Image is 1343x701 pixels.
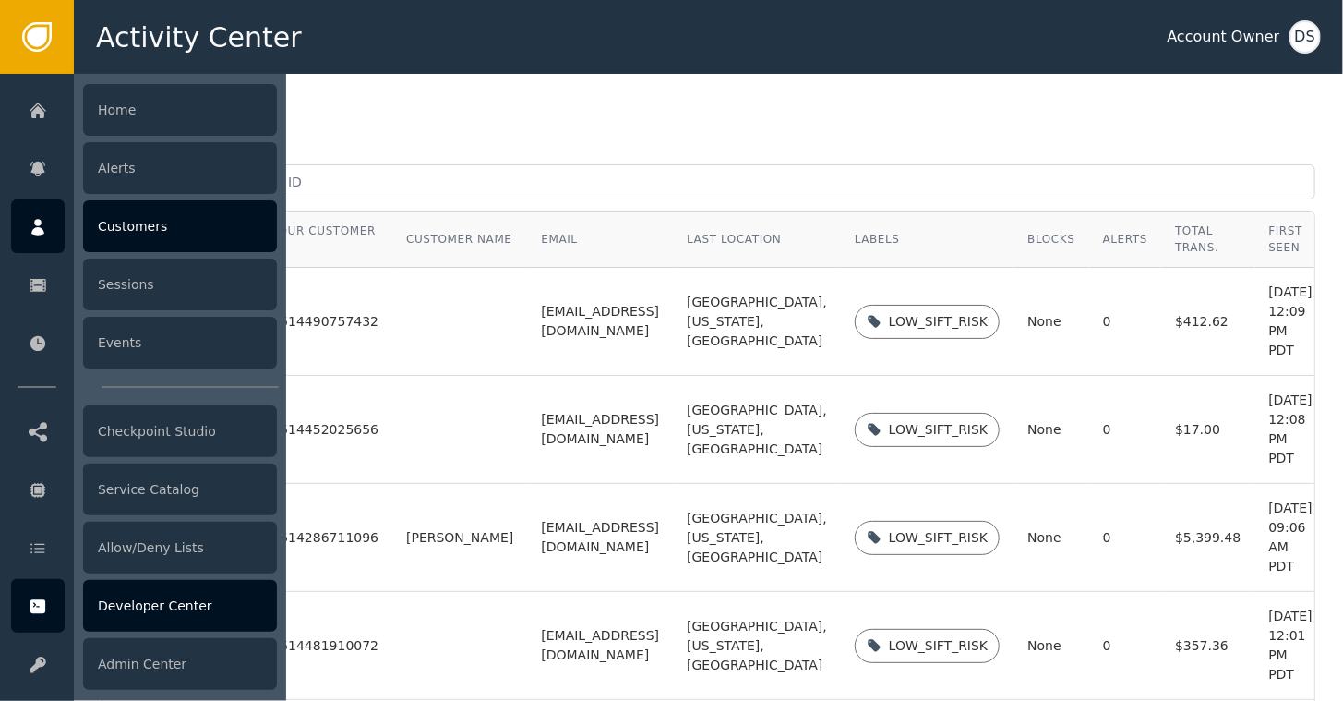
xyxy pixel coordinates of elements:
[1161,268,1254,376] td: $412.62
[1027,231,1074,248] div: Blocks
[1103,231,1148,248] div: Alerts
[11,405,277,458] a: Checkpoint Studio
[1269,223,1313,256] div: First Seen
[271,422,378,439] div: 9514452025656
[855,231,1000,248] div: Labels
[889,420,988,440] div: LOW_SIFT_RISK
[11,316,277,369] a: Events
[527,592,673,700] td: [EMAIL_ADDRESS][DOMAIN_NAME]
[11,463,277,516] a: Service Catalog
[271,530,378,547] div: 9514286711096
[83,522,277,574] div: Allow/Deny Lists
[687,231,827,248] div: Last Location
[1089,484,1162,592] td: 0
[1027,528,1074,548] div: None
[11,258,277,311] a: Sessions
[271,638,378,655] div: 9514481910072
[527,376,673,484] td: [EMAIL_ADDRESS][DOMAIN_NAME]
[1027,420,1074,440] div: None
[889,312,988,332] div: LOW_SIFT_RISK
[83,259,277,310] div: Sessions
[96,17,302,58] span: Activity Center
[527,268,673,376] td: [EMAIL_ADDRESS][DOMAIN_NAME]
[83,200,277,252] div: Customers
[83,142,277,194] div: Alerts
[83,464,277,515] div: Service Catalog
[1027,312,1074,332] div: None
[1255,592,1326,700] td: [DATE] 12:01 PM PDT
[1255,376,1326,484] td: [DATE] 12:08 PM PDT
[11,83,277,137] a: Home
[673,484,841,592] td: [GEOGRAPHIC_DATA], [US_STATE], [GEOGRAPHIC_DATA]
[83,405,277,457] div: Checkpoint Studio
[1255,484,1326,592] td: [DATE] 09:06 AM PDT
[673,268,841,376] td: [GEOGRAPHIC_DATA], [US_STATE], [GEOGRAPHIC_DATA]
[1089,592,1162,700] td: 0
[889,528,988,548] div: LOW_SIFT_RISK
[527,484,673,592] td: [EMAIL_ADDRESS][DOMAIN_NAME]
[541,231,659,248] div: Email
[673,592,841,700] td: [GEOGRAPHIC_DATA], [US_STATE], [GEOGRAPHIC_DATA]
[392,484,527,592] td: [PERSON_NAME]
[1255,268,1326,376] td: [DATE] 12:09 PM PDT
[83,580,277,632] div: Developer Center
[1161,484,1254,592] td: $5,399.48
[1161,376,1254,484] td: $17.00
[1089,268,1162,376] td: 0
[1161,592,1254,700] td: $357.36
[271,314,378,331] div: 9514490757432
[1175,223,1241,256] div: Total Trans.
[889,636,988,656] div: LOW_SIFT_RISK
[83,84,277,136] div: Home
[1027,636,1074,656] div: None
[11,579,277,633] a: Developer Center
[102,164,1315,199] input: Search by name, email, or ID
[11,141,277,195] a: Alerts
[1089,376,1162,484] td: 0
[673,376,841,484] td: [GEOGRAPHIC_DATA], [US_STATE], [GEOGRAPHIC_DATA]
[1168,26,1280,48] div: Account Owner
[11,199,277,253] a: Customers
[11,637,277,691] a: Admin Center
[83,638,277,690] div: Admin Center
[11,521,277,574] a: Allow/Deny Lists
[271,223,378,256] div: Your Customer ID
[1289,20,1321,54] button: DS
[406,231,513,248] div: Customer Name
[83,317,277,369] div: Events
